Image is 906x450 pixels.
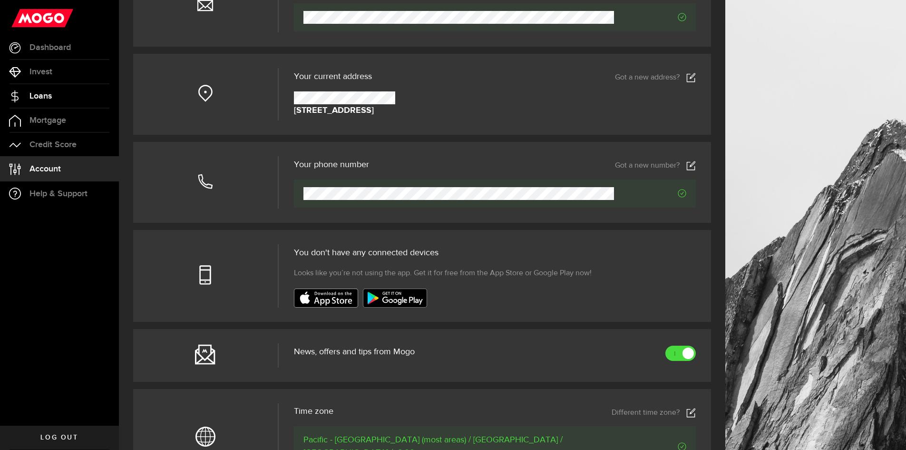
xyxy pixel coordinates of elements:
[294,249,438,257] span: You don't have any connected devices
[614,13,686,21] span: Verified
[8,4,36,32] button: Open LiveChat chat widget
[294,289,358,308] img: badge-app-store.svg
[29,140,77,149] span: Credit Score
[29,43,71,52] span: Dashboard
[615,73,696,82] a: Got a new address?
[614,189,686,198] span: Verified
[615,161,696,170] a: Got a new number?
[40,434,78,441] span: Log out
[29,116,66,125] span: Mortgage
[294,104,374,117] strong: [STREET_ADDRESS]
[294,407,333,416] span: Time zone
[294,160,369,169] h3: Your phone number
[29,68,52,76] span: Invest
[29,92,52,100] span: Loans
[29,190,88,198] span: Help & Support
[294,348,415,356] span: News, offers and tips from Mogo
[363,289,427,308] img: badge-google-play.svg
[294,72,372,81] span: Your current address
[612,408,696,418] a: Different time zone?
[29,165,61,173] span: Account
[294,268,592,279] span: Looks like you’re not using the app. Get it for free from the App Store or Google Play now!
